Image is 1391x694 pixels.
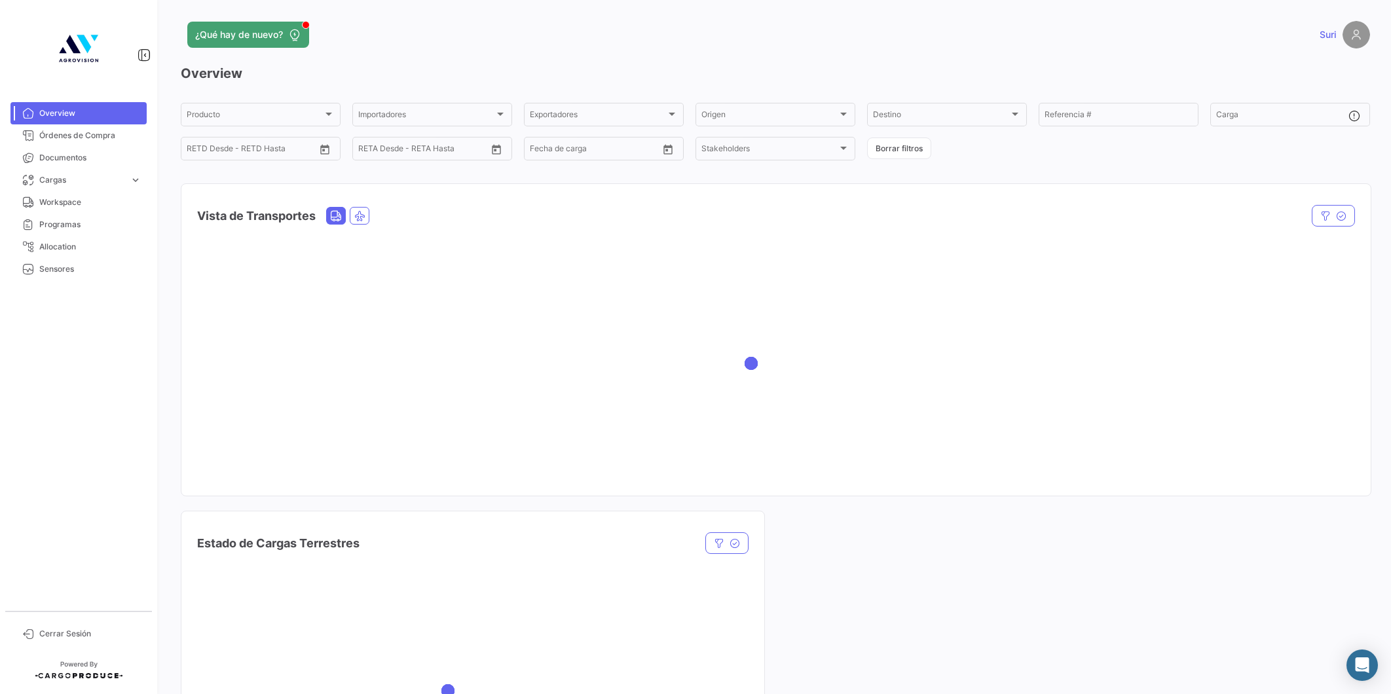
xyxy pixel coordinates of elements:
span: Allocation [39,241,141,253]
button: Open calendar [487,139,506,159]
input: Hasta [219,146,281,155]
span: expand_more [130,174,141,186]
span: Importadores [358,112,494,121]
h4: Estado de Cargas Terrestres [197,534,360,553]
button: Open calendar [658,139,678,159]
span: Overview [39,107,141,119]
span: Cerrar Sesión [39,628,141,640]
a: Sensores [10,258,147,280]
span: Órdenes de Compra [39,130,141,141]
span: Workspace [39,196,141,208]
a: Overview [10,102,147,124]
input: Desde [358,146,382,155]
button: Borrar filtros [867,137,931,159]
span: Producto [187,112,323,121]
button: Land [327,208,345,224]
a: Workspace [10,191,147,213]
a: Documentos [10,147,147,169]
input: Desde [530,146,553,155]
input: Hasta [391,146,453,155]
span: Cargas [39,174,124,186]
h4: Vista de Transportes [197,207,316,225]
span: Documentos [39,152,141,164]
button: Air [350,208,369,224]
h3: Overview [181,64,1370,82]
a: Órdenes de Compra [10,124,147,147]
span: ¿Qué hay de nuevo? [195,28,283,41]
input: Desde [187,146,210,155]
span: Exportadores [530,112,666,121]
span: Stakeholders [701,146,838,155]
span: Origen [701,112,838,121]
img: placeholder-user.png [1343,21,1370,48]
span: Destino [873,112,1009,121]
a: Allocation [10,236,147,258]
span: Suri [1320,28,1336,41]
span: Sensores [39,263,141,275]
div: Abrir Intercom Messenger [1346,649,1378,681]
input: Hasta [563,146,624,155]
button: ¿Qué hay de nuevo? [187,22,309,48]
button: Open calendar [315,139,335,159]
a: Programas [10,213,147,236]
span: Programas [39,219,141,230]
img: 9b0bf2eb-1382-42e1-9c6f-7ba223f31c97.jpg [46,16,111,81]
